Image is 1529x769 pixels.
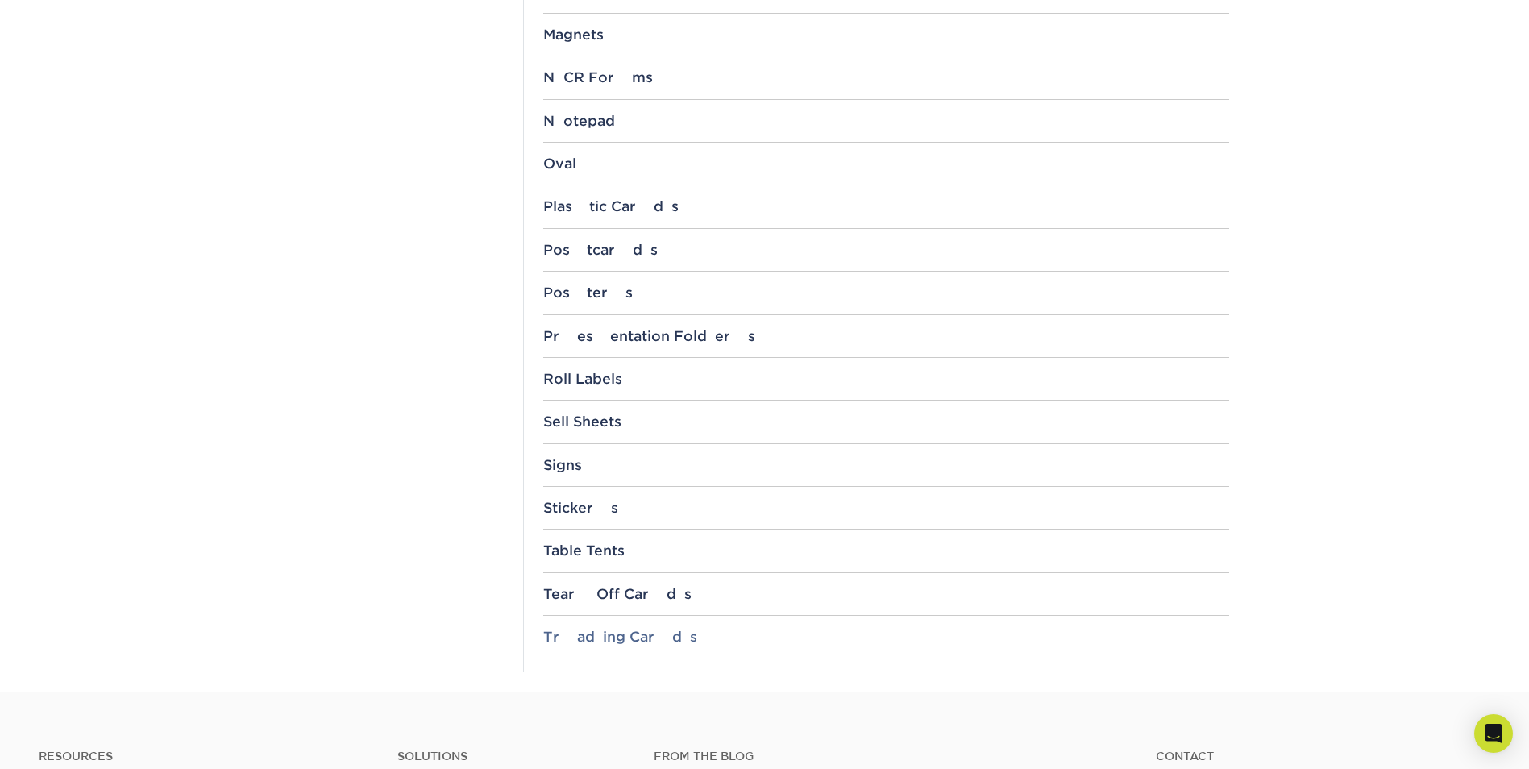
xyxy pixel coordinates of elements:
div: Open Intercom Messenger [1474,714,1513,753]
div: Trading Cards [543,629,1229,645]
div: Postcards [543,242,1229,258]
a: Contact [1156,750,1490,763]
div: Oval [543,156,1229,172]
div: Presentation Folders [543,328,1229,344]
div: NCR Forms [543,69,1229,85]
div: Notepad [543,113,1229,129]
h4: Solutions [397,750,629,763]
div: Sell Sheets [543,414,1229,430]
div: Plastic Cards [543,198,1229,214]
div: Roll Labels [543,371,1229,387]
div: Stickers [543,500,1229,516]
h4: From the Blog [654,750,1112,763]
div: Tear Off Cards [543,586,1229,602]
div: Posters [543,285,1229,301]
div: Table Tents [543,542,1229,559]
div: Signs [543,457,1229,473]
h4: Resources [39,750,373,763]
div: Magnets [543,27,1229,43]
